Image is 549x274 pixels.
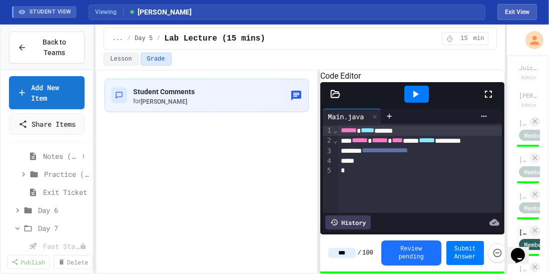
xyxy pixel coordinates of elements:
[524,203,545,212] span: Member
[323,109,381,124] div: Main.java
[519,118,528,127] div: [PERSON_NAME] [PERSON_NAME]
[358,249,361,257] span: /
[519,63,537,72] div: JuiceMind Official
[9,32,85,64] button: Back to Teams
[497,4,537,20] button: Exit student view
[129,7,192,18] span: [PERSON_NAME]
[323,136,333,146] div: 2
[43,187,89,197] span: Exit Ticket
[325,215,371,229] div: History
[38,205,89,215] span: Day 6
[323,166,333,176] div: 5
[323,111,369,122] div: Main.java
[104,53,138,66] button: Lesson
[38,223,89,233] span: Day 7
[488,243,507,262] button: Force resubmission of student's answer (Admin only)
[135,35,153,43] span: Day 5
[44,169,89,179] span: Practice (15 mins)
[362,249,373,257] span: 100
[454,245,476,261] span: Submit Answer
[519,101,538,109] div: Admin
[473,35,484,43] span: min
[507,234,539,264] iframe: chat widget
[333,136,338,144] span: Fold line
[95,8,124,17] span: Viewing
[157,35,160,43] span: /
[80,243,87,250] div: Unpublished
[519,227,528,236] div: [PERSON_NAME]
[141,53,172,66] button: Grade
[323,156,333,166] div: 4
[79,151,89,161] button: More options
[320,70,504,82] h6: Code Editor
[54,255,93,269] a: Delete
[141,98,187,105] span: [PERSON_NAME]
[133,88,195,96] span: Student Comments
[524,131,545,140] span: Member
[133,97,195,106] div: for
[515,29,546,52] div: My Account
[127,35,131,43] span: /
[519,264,528,273] div: [PERSON_NAME]
[519,73,538,82] div: Admin
[519,155,528,164] div: [PERSON_NAME]
[9,76,85,109] a: Add New Item
[7,255,50,269] a: Publish
[112,35,123,43] span: ...
[519,191,528,200] div: [PERSON_NAME]
[381,240,441,265] button: Review pending
[323,146,333,156] div: 3
[43,151,79,161] span: Notes (5 mins)
[519,91,537,100] div: [PERSON_NAME]
[323,126,333,136] div: 1
[446,241,484,265] button: Submit Answer
[9,113,85,135] a: Share Items
[456,35,472,43] span: 15
[333,126,338,134] span: Fold line
[524,167,545,176] span: Member
[30,8,72,17] span: STUDENT VIEW
[33,37,76,58] span: Back to Teams
[43,241,80,251] span: Fast Start
[164,33,265,45] span: Lab Lecture (15 mins)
